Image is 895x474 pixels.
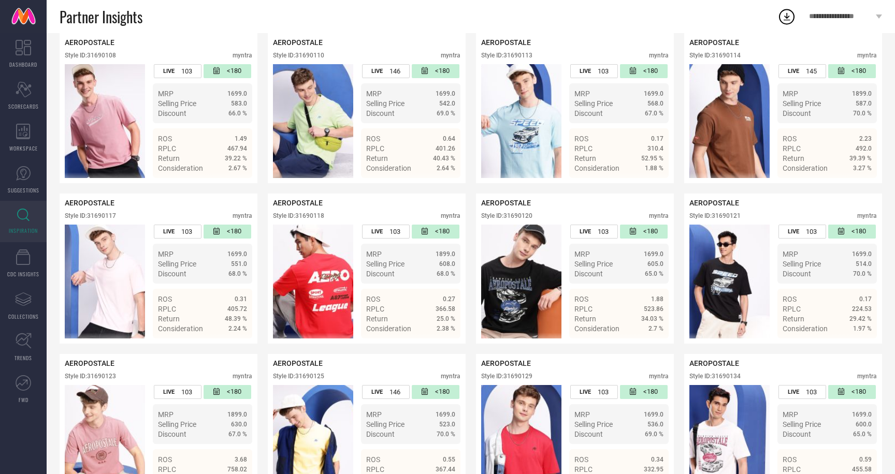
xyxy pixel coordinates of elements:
div: Click to view image [273,64,353,178]
span: 1899.0 [436,250,455,258]
div: myntra [649,373,669,380]
span: 2.7 % [648,325,663,332]
span: Consideration [783,324,828,333]
div: Style ID: 31690134 [689,373,741,380]
div: myntra [857,212,877,219]
div: Click to view image [689,225,770,338]
div: Number of days since the style was first listed on the platform [412,385,459,399]
span: ROS [574,295,588,303]
span: Selling Price [158,420,196,428]
div: Style ID: 31690129 [481,373,532,380]
div: myntra [233,52,252,59]
span: 1699.0 [852,411,872,418]
span: Selling Price [158,99,196,108]
span: 1699.0 [436,411,455,418]
a: Details [630,343,663,351]
span: LIVE [371,228,383,235]
span: 103 [598,67,609,75]
span: AEROPOSTALE [481,38,531,47]
span: Selling Price [366,420,405,428]
span: AEROPOSTALE [65,199,114,207]
img: Style preview image [481,64,561,178]
span: AEROPOSTALE [273,199,323,207]
span: Discount [783,109,811,117]
span: 66.0 % [228,110,247,117]
span: 405.72 [227,305,247,313]
span: Consideration [366,164,411,172]
span: LIVE [580,228,591,235]
span: 608.0 [439,260,455,268]
img: Style preview image [689,64,770,178]
span: ROS [158,295,172,303]
div: myntra [857,373,877,380]
span: 523.86 [644,305,663,313]
div: myntra [441,373,460,380]
span: 332.95 [644,466,663,473]
span: MRP [158,250,174,258]
span: 2.38 % [437,325,455,332]
span: 1699.0 [644,90,663,97]
span: Details [848,343,872,351]
span: 514.0 [856,260,872,268]
span: 1.88 [651,295,663,303]
span: 68.0 % [437,270,455,277]
div: myntra [233,212,252,219]
span: Return [574,154,596,162]
span: SCORECARDS [8,102,39,110]
span: 0.64 [443,135,455,142]
span: CDC INSIGHTS [7,270,39,278]
span: 67.0 % [645,110,663,117]
div: myntra [233,373,252,380]
span: Consideration [366,324,411,333]
span: 1899.0 [852,90,872,97]
span: 25.0 % [437,315,455,322]
span: Consideration [158,164,203,172]
span: 401.26 [436,145,455,152]
span: 605.0 [647,260,663,268]
span: <180 [435,388,450,396]
span: Return [574,315,596,323]
div: Style ID: 31690117 [65,212,116,219]
span: <180 [643,388,658,396]
span: RPLC [783,305,801,313]
span: 68.0 % [228,270,247,277]
span: RPLC [366,144,384,153]
img: Style preview image [65,64,145,178]
span: RPLC [366,465,384,473]
span: 65.0 % [853,431,872,438]
div: Number of days since the style was first listed on the platform [204,64,251,78]
span: 1.88 % [645,165,663,172]
div: Number of days the style has been live on the platform [570,385,618,399]
span: RPLC [158,305,176,313]
span: Consideration [783,164,828,172]
span: Details [640,183,663,191]
span: LIVE [580,68,591,75]
span: Selling Price [574,99,613,108]
span: LIVE [580,389,591,395]
span: 1699.0 [852,250,872,258]
div: Number of days the style has been live on the platform [362,385,410,399]
img: Style preview image [65,225,145,338]
span: MRP [574,250,590,258]
span: 0.27 [443,295,455,303]
span: <180 [643,227,658,236]
span: Discount [783,270,811,278]
a: Details [630,183,663,191]
span: 551.0 [231,260,247,268]
span: 3.68 [235,456,247,463]
span: 1699.0 [227,250,247,258]
span: Selling Price [158,260,196,268]
span: 39.39 % [849,155,872,162]
span: 583.0 [231,100,247,107]
span: AEROPOSTALE [65,38,114,47]
span: 70.0 % [437,431,455,438]
span: 70.0 % [853,110,872,117]
span: 366.58 [436,305,455,313]
span: AEROPOSTALE [273,359,323,367]
span: Consideration [574,164,619,172]
span: Selling Price [366,99,405,108]
span: 146 [389,67,400,75]
span: 2.24 % [228,325,247,332]
a: Details [422,183,455,191]
div: Number of days the style has been live on the platform [154,225,201,239]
